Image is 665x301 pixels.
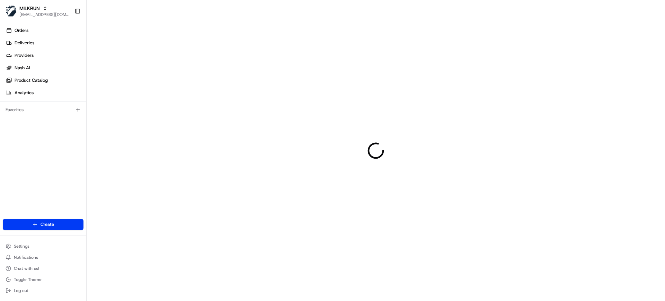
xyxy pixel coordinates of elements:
[14,244,29,249] span: Settings
[15,52,34,59] span: Providers
[3,87,86,98] a: Analytics
[15,27,28,34] span: Orders
[3,50,86,61] a: Providers
[6,6,17,17] img: MILKRUN
[3,3,72,19] button: MILKRUNMILKRUN[EMAIL_ADDRESS][DOMAIN_NAME]
[3,286,83,295] button: Log out
[14,288,28,293] span: Log out
[3,104,83,115] div: Favorites
[3,219,83,230] button: Create
[41,221,54,228] span: Create
[3,62,86,73] a: Nash AI
[15,40,34,46] span: Deliveries
[19,5,40,12] button: MILKRUN
[3,253,83,262] button: Notifications
[15,77,48,83] span: Product Catalog
[3,75,86,86] a: Product Catalog
[3,37,86,48] a: Deliveries
[3,25,86,36] a: Orders
[3,241,83,251] button: Settings
[19,12,69,17] button: [EMAIL_ADDRESS][DOMAIN_NAME]
[3,275,83,284] button: Toggle Theme
[3,264,83,273] button: Chat with us!
[14,266,39,271] span: Chat with us!
[14,255,38,260] span: Notifications
[14,277,42,282] span: Toggle Theme
[15,65,30,71] span: Nash AI
[15,90,34,96] span: Analytics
